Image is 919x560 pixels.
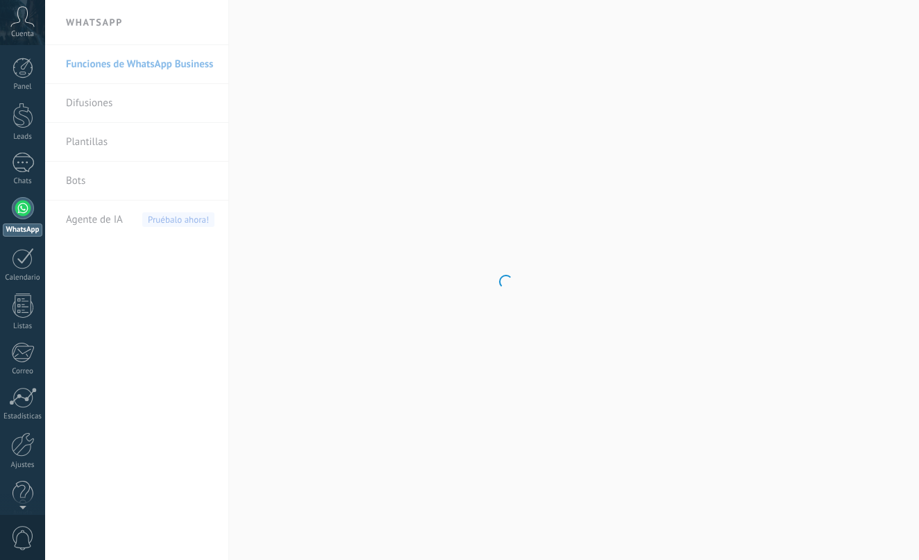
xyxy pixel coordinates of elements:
div: Estadísticas [3,412,43,421]
div: Listas [3,322,43,331]
div: Panel [3,83,43,92]
span: Cuenta [11,30,34,39]
div: Calendario [3,273,43,282]
div: WhatsApp [3,223,42,237]
div: Leads [3,133,43,142]
div: Correo [3,367,43,376]
div: Chats [3,177,43,186]
div: Ajustes [3,461,43,470]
